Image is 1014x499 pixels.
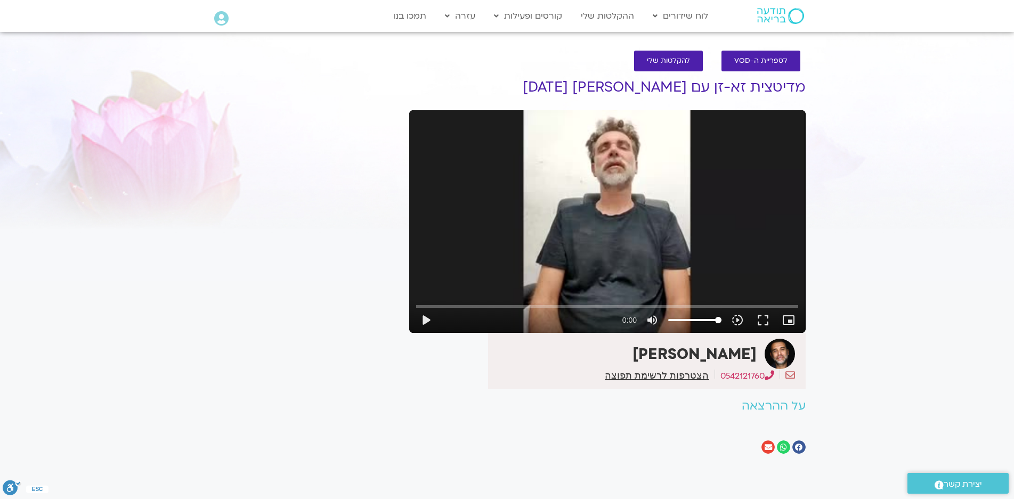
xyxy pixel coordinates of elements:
[632,344,757,364] strong: [PERSON_NAME]
[792,440,806,454] div: שיתוף ב facebook
[575,6,639,26] a: ההקלטות שלי
[634,51,703,71] a: להקלטות שלי
[605,371,709,380] a: הצטרפות לרשימת תפוצה
[409,79,806,95] h1: מדיטצית זא-זן עם [PERSON_NAME] [DATE]
[761,440,775,454] div: שיתוף ב email
[647,6,713,26] a: לוח שידורים
[944,477,982,492] span: יצירת קשר
[765,339,795,369] img: סשה רזניק
[388,6,432,26] a: תמכו בנו
[777,440,790,454] div: שיתוף ב whatsapp
[409,399,806,413] h2: על ההרצאה
[440,6,481,26] a: עזרה
[907,473,1009,494] a: יצירת קשר
[757,8,804,24] img: תודעה בריאה
[647,57,690,65] span: להקלטות שלי
[734,57,788,65] span: לספריית ה-VOD
[721,51,800,71] a: לספריית ה-VOD
[720,370,774,382] a: 0542121760
[489,6,567,26] a: קורסים ופעילות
